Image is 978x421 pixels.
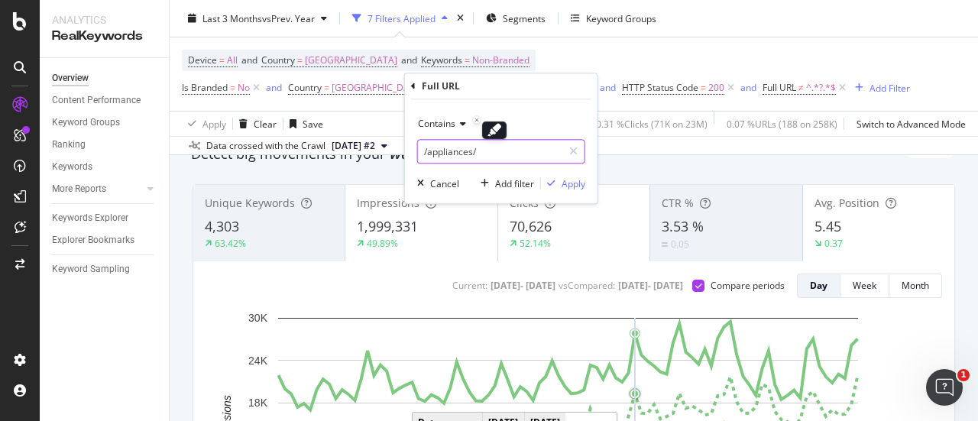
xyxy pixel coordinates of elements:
[472,50,529,71] span: Non-Branded
[202,11,262,24] span: Last 3 Months
[763,81,796,94] span: Full URL
[288,81,322,94] span: Country
[52,210,158,226] a: Keywords Explorer
[618,279,683,292] div: [DATE] - [DATE]
[332,139,375,153] span: 2025 Sep. 19th #2
[52,92,141,108] div: Content Performance
[248,312,268,324] text: 30K
[586,11,656,24] div: Keyword Groups
[562,177,585,190] div: Apply
[52,232,158,248] a: Explorer Bookmarks
[491,279,555,292] div: [DATE] - [DATE]
[305,50,397,71] span: [GEOGRAPHIC_DATA]
[241,53,257,66] span: and
[254,117,277,130] div: Clear
[810,279,827,292] div: Day
[206,139,325,153] div: Data crossed with the Crawl
[797,274,840,298] button: Day
[849,79,910,97] button: Add Filter
[495,177,534,190] div: Add filter
[565,6,662,31] button: Keyword Groups
[740,81,756,94] div: and
[503,11,546,24] span: Segments
[600,80,616,95] button: and
[324,81,329,94] span: =
[418,117,455,130] span: Contains
[227,50,238,71] span: All
[401,53,417,66] span: and
[452,279,487,292] div: Current:
[454,11,467,26] div: times
[248,397,268,409] text: 18K
[233,112,277,136] button: Clear
[283,112,323,136] button: Save
[266,81,282,94] div: and
[52,70,158,86] a: Overview
[346,6,454,31] button: 7 Filters Applied
[850,112,966,136] button: Switch to Advanced Mode
[357,196,419,210] span: Impressions
[559,279,615,292] div: vs Compared :
[727,117,837,130] div: 0.07 % URLs ( 188 on 258K )
[202,117,226,130] div: Apply
[708,77,724,99] span: 200
[52,115,120,131] div: Keyword Groups
[205,217,239,235] span: 4,303
[870,81,910,94] div: Add Filter
[367,237,398,250] div: 49.89%
[261,53,295,66] span: Country
[480,6,552,31] button: Segments
[325,137,393,155] button: [DATE] #2
[889,274,942,298] button: Month
[824,237,843,250] div: 0.37
[357,217,418,235] span: 1,999,331
[52,70,89,86] div: Overview
[262,11,315,24] span: vs Prev. Year
[297,53,303,66] span: =
[510,217,552,235] span: 70,626
[52,261,130,277] div: Keyword Sampling
[238,77,250,99] span: No
[926,369,963,406] iframe: Intercom live chat
[52,137,158,153] a: Ranking
[622,81,698,94] span: HTTP Status Code
[957,369,970,381] span: 1
[52,181,106,197] div: More Reports
[52,210,128,226] div: Keywords Explorer
[219,53,225,66] span: =
[596,117,708,130] div: 0.31 % Clicks ( 71K on 23M )
[840,274,889,298] button: Week
[541,176,585,191] button: Apply
[188,53,217,66] span: Device
[215,237,246,250] div: 63.42%
[421,53,462,66] span: Keywords
[411,176,459,191] button: Cancel
[465,53,470,66] span: =
[52,115,158,131] a: Keyword Groups
[814,217,841,235] span: 5.45
[422,79,460,92] div: Full URL
[182,6,333,31] button: Last 3 MonthsvsPrev. Year
[902,279,929,292] div: Month
[205,196,295,210] span: Unique Keywords
[182,112,226,136] button: Apply
[853,279,876,292] div: Week
[368,11,436,24] div: 7 Filters Applied
[303,117,323,130] div: Save
[52,159,158,175] a: Keywords
[662,196,694,210] span: CTR %
[857,117,966,130] div: Switch to Advanced Mode
[52,232,134,248] div: Explorer Bookmarks
[430,177,459,190] div: Cancel
[671,238,689,251] div: 0.05
[52,28,157,45] div: RealKeywords
[711,279,785,292] div: Compare periods
[662,217,704,235] span: 3.53 %
[798,81,804,94] span: ≠
[248,355,268,367] text: 24K
[662,242,668,247] img: Equal
[230,81,235,94] span: =
[266,80,282,95] button: and
[52,92,158,108] a: Content Performance
[520,237,551,250] div: 52.14%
